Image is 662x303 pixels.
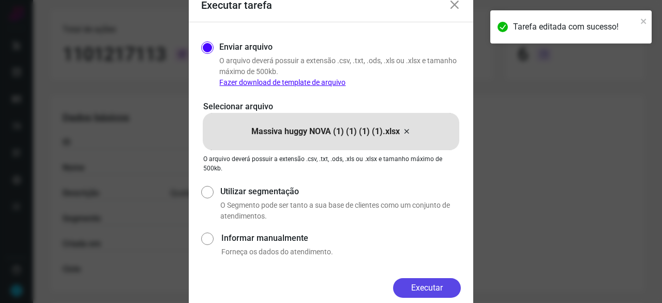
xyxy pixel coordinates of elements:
p: O arquivo deverá possuir a extensão .csv, .txt, .ods, .xls ou .xlsx e tamanho máximo de 500kb. [219,55,461,88]
a: Fazer download de template de arquivo [219,78,345,86]
button: Executar [393,278,461,298]
p: Massiva huggy NOVA (1) (1) (1) (1).xlsx [251,125,400,138]
label: Informar manualmente [221,232,461,244]
button: close [640,15,648,27]
p: O arquivo deverá possuir a extensão .csv, .txt, .ods, .xls ou .xlsx e tamanho máximo de 500kb. [203,154,459,173]
div: Tarefa editada com sucesso! [513,21,637,33]
p: Forneça os dados do atendimento. [221,247,461,257]
p: Selecionar arquivo [203,100,459,113]
label: Enviar arquivo [219,41,273,53]
p: O Segmento pode ser tanto a sua base de clientes como um conjunto de atendimentos. [220,200,461,222]
label: Utilizar segmentação [220,185,461,198]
